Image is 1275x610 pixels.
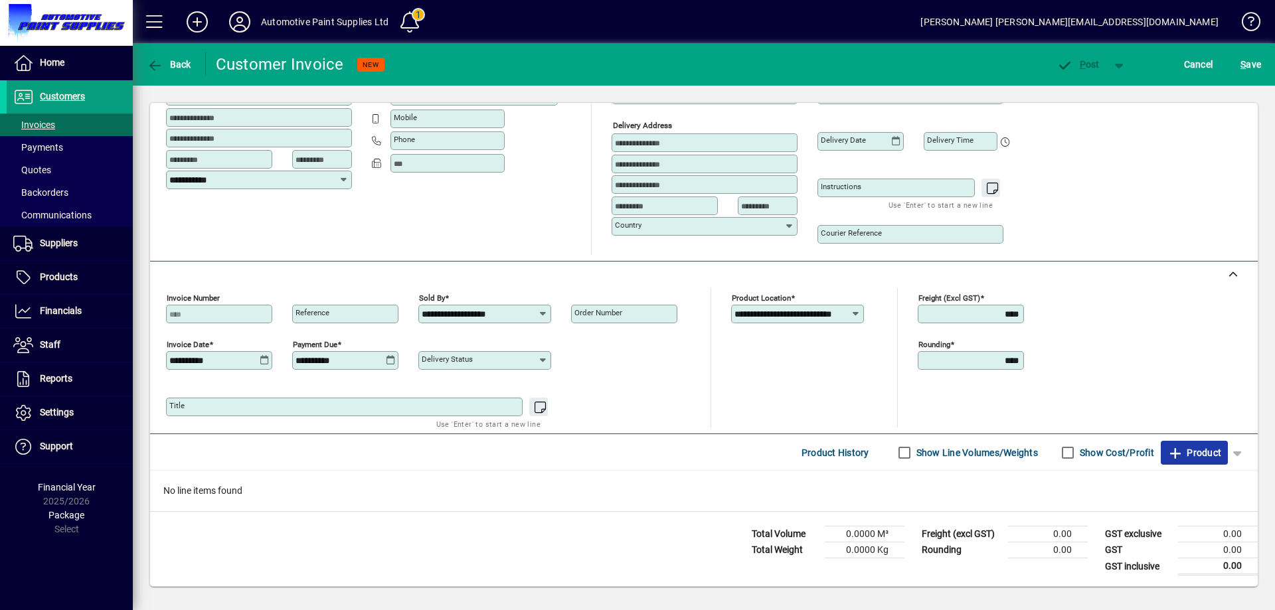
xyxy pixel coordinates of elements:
[7,430,133,463] a: Support
[889,197,993,212] mat-hint: Use 'Enter' to start a new line
[1077,446,1154,459] label: Show Cost/Profit
[796,441,875,465] button: Product History
[1098,526,1178,542] td: GST exclusive
[1050,52,1106,76] button: Post
[574,308,622,317] mat-label: Order number
[40,305,82,316] span: Financials
[293,340,337,349] mat-label: Payment due
[40,238,78,248] span: Suppliers
[1098,542,1178,558] td: GST
[918,340,950,349] mat-label: Rounding
[216,54,344,75] div: Customer Invoice
[40,407,74,418] span: Settings
[745,526,825,542] td: Total Volume
[7,295,133,328] a: Financials
[1181,52,1217,76] button: Cancel
[1178,542,1258,558] td: 0.00
[436,416,541,431] mat-hint: Use 'Enter' to start a new line
[7,227,133,260] a: Suppliers
[40,271,78,282] span: Products
[13,142,63,153] span: Payments
[1178,558,1258,575] td: 0.00
[7,181,133,204] a: Backorders
[1240,59,1246,70] span: S
[825,542,904,558] td: 0.0000 Kg
[7,329,133,362] a: Staff
[147,59,191,70] span: Back
[915,542,1008,558] td: Rounding
[1237,52,1264,76] button: Save
[167,340,209,349] mat-label: Invoice date
[48,510,84,520] span: Package
[176,10,218,34] button: Add
[802,442,869,463] span: Product History
[40,57,64,68] span: Home
[167,293,220,303] mat-label: Invoice number
[615,220,641,230] mat-label: Country
[915,526,1008,542] td: Freight (excl GST)
[13,165,51,175] span: Quotes
[745,542,825,558] td: Total Weight
[821,182,861,191] mat-label: Instructions
[1184,54,1213,75] span: Cancel
[40,441,73,451] span: Support
[133,52,206,76] app-page-header-button: Back
[13,187,68,198] span: Backorders
[261,11,388,33] div: Automotive Paint Supplies Ltd
[918,293,980,303] mat-label: Freight (excl GST)
[920,11,1219,33] div: [PERSON_NAME] [PERSON_NAME][EMAIL_ADDRESS][DOMAIN_NAME]
[821,135,866,145] mat-label: Delivery date
[7,204,133,226] a: Communications
[40,339,60,350] span: Staff
[1240,54,1261,75] span: ave
[1161,441,1228,465] button: Product
[927,135,974,145] mat-label: Delivery time
[1008,526,1088,542] td: 0.00
[363,60,379,69] span: NEW
[7,396,133,429] a: Settings
[394,113,417,122] mat-label: Mobile
[1080,59,1086,70] span: P
[1057,59,1100,70] span: ost
[7,136,133,159] a: Payments
[1098,558,1178,575] td: GST inclusive
[394,135,415,144] mat-label: Phone
[38,482,96,493] span: Financial Year
[150,471,1258,511] div: No line items found
[1008,542,1088,558] td: 0.00
[419,293,445,303] mat-label: Sold by
[296,308,329,317] mat-label: Reference
[7,261,133,294] a: Products
[7,114,133,136] a: Invoices
[821,228,882,238] mat-label: Courier Reference
[143,52,195,76] button: Back
[1167,442,1221,463] span: Product
[7,362,133,396] a: Reports
[13,210,92,220] span: Communications
[422,354,473,364] mat-label: Delivery status
[1178,526,1258,542] td: 0.00
[825,526,904,542] td: 0.0000 M³
[40,91,85,102] span: Customers
[40,373,72,384] span: Reports
[13,119,55,130] span: Invoices
[218,10,261,34] button: Profile
[914,446,1038,459] label: Show Line Volumes/Weights
[7,46,133,80] a: Home
[169,401,185,410] mat-label: Title
[1232,3,1258,46] a: Knowledge Base
[7,159,133,181] a: Quotes
[732,293,791,303] mat-label: Product location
